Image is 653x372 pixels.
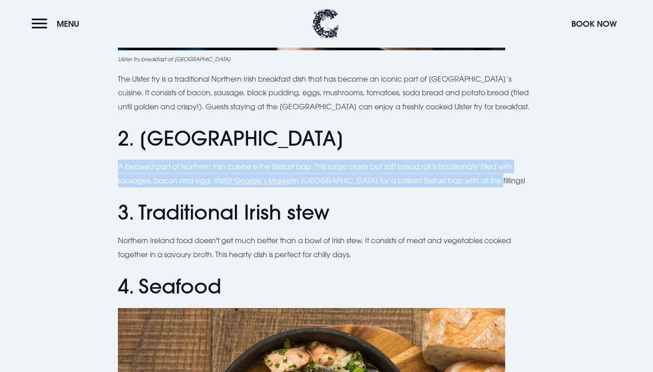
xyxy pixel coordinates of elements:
[118,160,535,187] p: A beloved part of Northern Irish cuisine is the Belfast bap. This large crusty but soft bread rol...
[226,176,293,185] a: St George’s Market
[567,14,621,34] button: Book Now
[118,274,535,299] h2: 4. Seafood
[118,201,535,225] h2: 3. Traditional Irish stew
[118,55,535,63] figcaption: Ulster fry breakfast at [GEOGRAPHIC_DATA]
[118,234,535,261] p: Northern Ireland food doesn't get much better than a bowl of Irish stew. It consists of meat and ...
[57,19,79,29] span: Menu
[118,72,535,113] p: The Ulster fry is a traditional Northern Irish breakfast dish that has become an iconic part of [...
[32,14,84,34] button: Menu
[312,9,339,39] img: Clandeboye Lodge
[118,127,535,151] h2: 2. [GEOGRAPHIC_DATA]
